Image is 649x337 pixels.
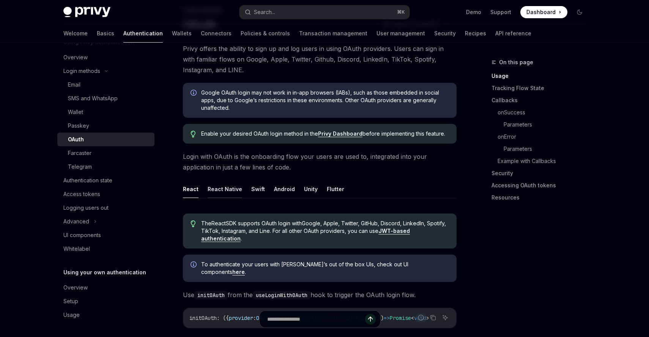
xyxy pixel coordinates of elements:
div: Usage [63,310,80,320]
button: Unity [304,180,318,198]
div: Search... [254,8,275,17]
a: Example with Callbacks [498,155,592,167]
a: Resources [491,191,592,204]
button: Flutter [327,180,344,198]
div: Telegram [68,162,92,171]
a: Logging users out [57,201,154,215]
a: Welcome [63,24,88,43]
a: Access tokens [57,187,154,201]
a: Connectors [201,24,232,43]
div: Access tokens [63,190,100,199]
div: Setup [63,297,78,306]
button: Swift [251,180,265,198]
span: Login with OAuth is the onboarding flow your users are used to, integrated into your application ... [183,151,457,172]
span: Google OAuth login may not work in in-app browsers (IABs), such as those embedded in social apps,... [201,89,449,112]
svg: Tip [191,131,196,138]
div: Farcaster [68,149,91,158]
a: Privy Dashboard [318,130,362,137]
span: To authenticate your users with [PERSON_NAME]’s out of the box UIs, check out UI components . [201,261,449,276]
span: Dashboard [526,8,556,16]
div: Wallet [68,108,83,117]
div: Email [68,80,80,89]
svg: Tip [191,220,196,227]
a: Policies & controls [241,24,290,43]
button: Search...⌘K [239,5,410,19]
a: Authentication state [57,174,154,187]
div: Logging users out [63,203,109,212]
div: Whitelabel [63,244,90,253]
span: Use from the hook to trigger the OAuth login flow. [183,290,457,300]
a: Security [434,24,456,43]
a: Callbacks [491,94,592,106]
div: Authentication state [63,176,112,185]
a: Demo [466,8,481,16]
a: OAuth [57,133,154,146]
div: UI components [63,231,101,240]
h5: Using your own authentication [63,268,146,277]
span: On this page [499,58,533,67]
a: Support [490,8,511,16]
a: UI components [57,228,154,242]
a: Usage [491,70,592,82]
a: Recipes [465,24,486,43]
a: SMS and WhatsApp [57,92,154,105]
a: onSuccess [498,106,592,119]
a: User management [376,24,425,43]
a: onError [498,131,592,143]
a: Parameters [504,119,592,131]
button: React [183,180,198,198]
span: The React SDK supports OAuth login with Google, Apple, Twitter, GitHub, Discord, LinkedIn, Spotif... [201,220,449,242]
a: API reference [495,24,531,43]
div: Overview [63,53,88,62]
button: Toggle dark mode [573,6,586,18]
div: Login methods [63,66,100,76]
a: Telegram [57,160,154,174]
a: Setup [57,294,154,308]
img: dark logo [63,7,110,17]
a: Wallets [172,24,192,43]
a: Usage [57,308,154,322]
a: Authentication [123,24,163,43]
a: Transaction management [299,24,367,43]
a: Basics [97,24,114,43]
a: Accessing OAuth tokens [491,179,592,191]
a: Tracking Flow State [491,82,592,94]
code: useLoginWithOAuth [253,291,310,299]
div: Passkey [68,121,89,130]
svg: Info [191,261,198,269]
button: Android [274,180,295,198]
a: Overview [57,281,154,294]
span: Privy offers the ability to sign up and log users in using OAuth providers. Users can sign in wit... [183,43,457,75]
code: initOAuth [194,291,228,299]
a: Farcaster [57,146,154,160]
div: Overview [63,283,88,292]
a: Whitelabel [57,242,154,256]
a: Passkey [57,119,154,133]
button: Send message [365,314,376,324]
a: Wallet [57,105,154,119]
a: here [232,269,245,275]
a: Overview [57,51,154,64]
svg: Info [191,90,198,97]
span: ⌘ K [397,9,405,15]
a: Email [57,78,154,92]
div: SMS and WhatsApp [68,94,118,103]
div: Advanced [63,217,89,226]
a: Dashboard [520,6,567,18]
span: Enable your desired OAuth login method in the before implementing this feature. [201,130,449,138]
button: React Native [208,180,242,198]
a: Parameters [504,143,592,155]
div: OAuth [68,135,84,144]
a: Security [491,167,592,179]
